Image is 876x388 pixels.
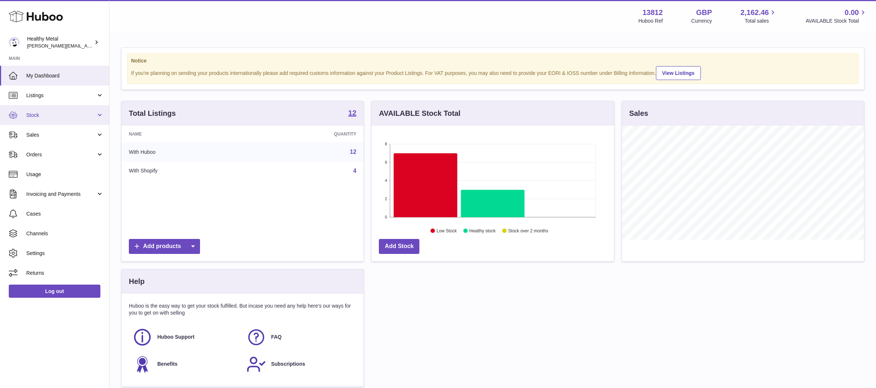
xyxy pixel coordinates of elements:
th: Quantity [252,126,364,142]
strong: GBP [696,8,712,18]
span: Total sales [745,18,777,24]
span: Huboo Support [157,334,195,341]
span: My Dashboard [26,72,104,79]
span: Stock [26,112,96,119]
a: Subscriptions [246,354,353,374]
span: 0.00 [845,8,859,18]
text: Stock over 2 months [508,228,548,233]
div: Healthy Metal [27,35,93,49]
a: Add Stock [379,239,419,254]
text: Healthy stock [469,228,496,233]
a: Benefits [132,354,239,374]
text: 0 [385,215,387,219]
a: FAQ [246,327,353,347]
text: 8 [385,142,387,146]
img: jose@healthy-metal.com [9,37,20,48]
strong: 12 [348,109,356,117]
text: 2 [385,197,387,201]
strong: Notice [131,57,854,64]
a: Add products [129,239,200,254]
span: Listings [26,92,96,99]
span: Benefits [157,361,177,368]
th: Name [122,126,252,142]
a: Huboo Support [132,327,239,347]
a: 2,162.46 Total sales [741,8,777,24]
span: Cases [26,210,104,217]
span: Settings [26,250,104,257]
span: FAQ [271,334,282,341]
span: AVAILABLE Stock Total [806,18,867,24]
text: 6 [385,160,387,164]
span: 2,162.46 [741,8,769,18]
h3: Sales [629,109,648,118]
text: 4 [385,178,387,183]
span: Subscriptions [271,361,305,368]
span: Sales [26,132,96,138]
a: Log out [9,285,100,298]
span: [PERSON_NAME][EMAIL_ADDRESS][DOMAIN_NAME] [27,43,146,49]
a: 12 [348,109,356,118]
h3: AVAILABLE Stock Total [379,109,460,118]
a: 12 [350,149,357,155]
div: If you're planning on sending your products internationally please add required customs informati... [131,65,854,80]
div: Currency [691,18,712,24]
span: Orders [26,151,96,158]
div: Huboo Ref [638,18,663,24]
a: 4 [353,168,356,174]
a: View Listings [656,66,701,80]
h3: Total Listings [129,109,176,118]
td: With Huboo [122,142,252,161]
span: Returns [26,270,104,277]
span: Channels [26,230,104,237]
h3: Help [129,277,145,286]
text: Low Stock [437,228,457,233]
strong: 13812 [642,8,663,18]
span: Invoicing and Payments [26,191,96,198]
td: With Shopify [122,161,252,180]
p: Huboo is the easy way to get your stock fulfilled. But incase you need any help here's our ways f... [129,303,356,316]
a: 0.00 AVAILABLE Stock Total [806,8,867,24]
span: Usage [26,171,104,178]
